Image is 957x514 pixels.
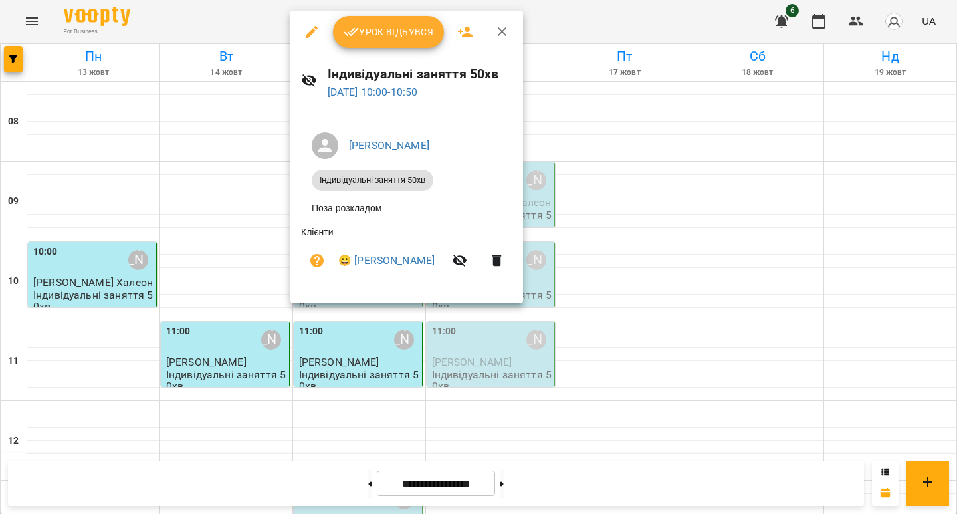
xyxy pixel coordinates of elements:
h6: Індивідуальні заняття 50хв [328,64,513,84]
span: Індивідуальні заняття 50хв [312,174,433,186]
li: Поза розкладом [301,196,512,220]
a: [DATE] 10:00-10:50 [328,86,418,98]
button: Візит ще не сплачено. Додати оплату? [301,245,333,277]
span: Урок відбувся [344,24,434,40]
a: 😀 [PERSON_NAME] [338,253,435,269]
a: [PERSON_NAME] [349,139,429,152]
ul: Клієнти [301,225,512,287]
button: Урок відбувся [333,16,445,48]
